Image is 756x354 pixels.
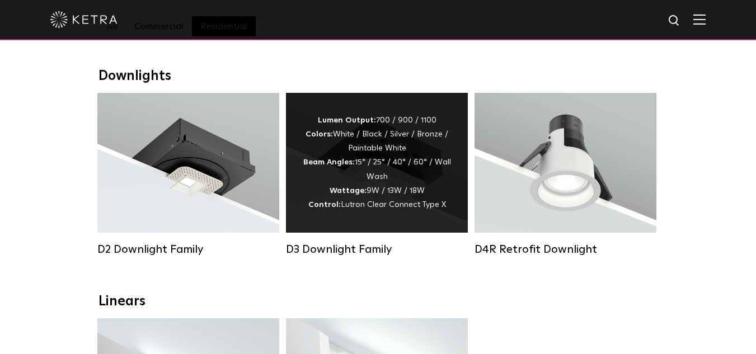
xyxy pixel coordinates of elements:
[693,14,706,25] img: Hamburger%20Nav.svg
[97,243,279,256] div: D2 Downlight Family
[286,243,468,256] div: D3 Downlight Family
[475,243,656,256] div: D4R Retrofit Downlight
[286,93,468,256] a: D3 Downlight Family Lumen Output:700 / 900 / 1100Colors:White / Black / Silver / Bronze / Paintab...
[308,201,341,209] strong: Control:
[98,294,658,310] div: Linears
[303,158,355,166] strong: Beam Angles:
[341,201,446,209] span: Lutron Clear Connect Type X
[475,93,656,256] a: D4R Retrofit Downlight Lumen Output:800Colors:White / BlackBeam Angles:15° / 25° / 40° / 60°Watta...
[303,114,451,212] div: 700 / 900 / 1100 White / Black / Silver / Bronze / Paintable White 15° / 25° / 40° / 60° / Wall W...
[306,130,333,138] strong: Colors:
[668,14,682,28] img: search icon
[318,116,376,124] strong: Lumen Output:
[98,68,658,84] div: Downlights
[97,93,279,256] a: D2 Downlight Family Lumen Output:1200Colors:White / Black / Gloss Black / Silver / Bronze / Silve...
[330,187,367,195] strong: Wattage:
[50,11,118,28] img: ketra-logo-2019-white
